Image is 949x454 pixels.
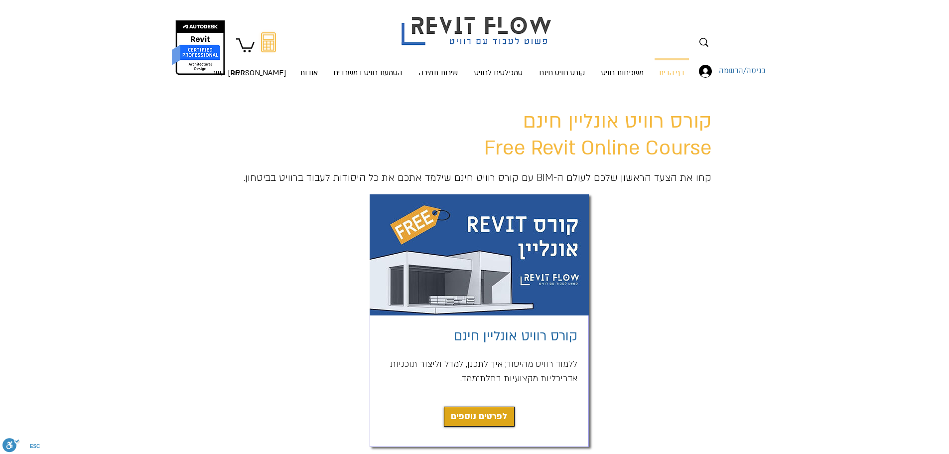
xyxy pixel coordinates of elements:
[228,59,249,87] p: בלוג
[655,60,688,87] p: דף הבית
[531,58,594,78] a: קורס רוויט חינם
[293,58,325,78] a: אודות
[296,59,322,87] p: אודות
[329,59,406,87] p: הטמעת רוויט במשרדים
[208,59,290,87] p: [PERSON_NAME] קשר
[219,58,692,78] nav: אתר
[484,108,711,161] a: קורס רוויט אונליין חינםFree Revit Online Course
[370,194,589,315] img: קורס רוויט חינם
[454,327,577,345] a: קורס רוויט אונליין חינם
[171,20,226,75] img: autodesk certified professional in revit for architectural design יונתן אלדד
[451,410,507,424] span: לפרטים נוספים
[390,358,577,384] span: ללמוד רוויט מהיסוד; איך לתכנן, למדל וליצור תוכניות אדריכליות מקצועיות בתלת־ממד.
[597,59,648,87] p: משפחות רוויט
[244,171,711,184] span: קחו את הצעד הראשון שלכם לעולם ה-BIM עם קורס רוויט חינם שילמד אתכם את כל היסודות לעבוד ברוויט בביט...
[252,58,293,78] a: [PERSON_NAME] קשר
[535,59,589,87] p: קורס רוויט חינם
[715,65,769,78] span: כניסה/הרשמה
[225,58,252,78] a: בלוג
[415,59,462,87] p: שירות תמיכה
[392,1,564,48] img: Revit flow logo פשוט לעבוד עם רוויט
[594,58,652,78] a: משפחות רוויט
[484,108,711,161] span: קורס רוויט אונליין חינם Free Revit Online Course
[444,407,515,427] a: לפרטים נוספים
[411,58,466,78] a: שירות תמיכה
[325,58,411,78] a: הטמעת רוויט במשרדים
[470,59,527,87] p: טמפלטים לרוויט
[466,58,531,78] a: טמפלטים לרוויט
[652,58,692,78] a: דף הבית
[261,32,276,52] svg: מחשבון מעבר מאוטוקאד לרוויט
[692,62,737,81] button: כניסה/הרשמה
